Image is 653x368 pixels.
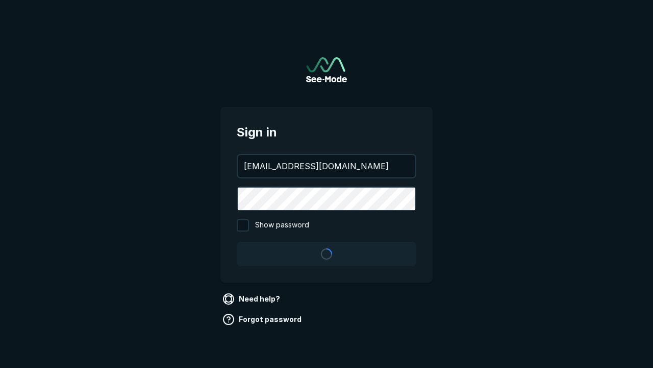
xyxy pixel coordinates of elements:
span: Show password [255,219,309,232]
a: Need help? [220,291,284,307]
input: your@email.com [238,155,415,177]
span: Sign in [237,123,416,142]
img: See-Mode Logo [306,57,347,82]
a: Forgot password [220,311,306,328]
a: Go to sign in [306,57,347,82]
